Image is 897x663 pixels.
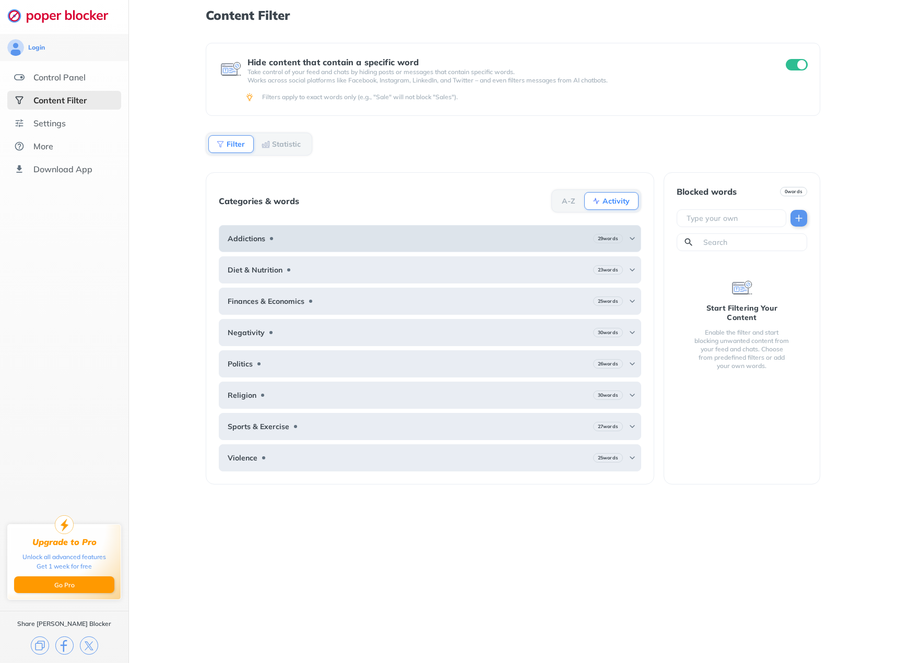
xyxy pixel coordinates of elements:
[14,118,25,128] img: settings.svg
[228,297,304,305] b: Finances & Economics
[693,328,790,370] div: Enable the filter and start blocking unwanted content from your feed and chats. Choose from prede...
[33,141,53,151] div: More
[33,164,92,174] div: Download App
[247,57,767,67] div: Hide content that contain a specific word
[228,391,256,399] b: Religion
[272,141,301,147] b: Statistic
[228,360,253,368] b: Politics
[37,562,92,571] div: Get 1 week for free
[80,636,98,655] img: x.svg
[785,188,802,195] b: 0 words
[228,266,282,274] b: Diet & Nutrition
[598,235,618,242] b: 29 words
[14,164,25,174] img: download-app.svg
[14,95,25,105] img: social-selected.svg
[14,72,25,82] img: features.svg
[7,8,120,23] img: logo-webpage.svg
[598,298,618,305] b: 25 words
[598,454,618,461] b: 25 words
[562,198,575,204] b: A-Z
[28,43,45,52] div: Login
[31,636,49,655] img: copy.svg
[228,454,257,462] b: Violence
[598,329,618,336] b: 30 words
[598,423,618,430] b: 27 words
[228,234,265,243] b: Addictions
[32,537,97,547] div: Upgrade to Pro
[55,515,74,534] img: upgrade-to-pro.svg
[228,328,265,337] b: Negativity
[592,197,600,205] img: Activity
[677,187,737,196] div: Blocked words
[603,198,630,204] b: Activity
[33,72,86,82] div: Control Panel
[693,303,790,322] div: Start Filtering Your Content
[598,360,618,368] b: 26 words
[262,140,270,148] img: Statistic
[7,39,24,56] img: avatar.svg
[227,141,245,147] b: Filter
[17,620,111,628] div: Share [PERSON_NAME] Blocker
[686,213,782,223] input: Type your own
[22,552,106,562] div: Unlock all advanced features
[598,266,618,274] b: 23 words
[14,141,25,151] img: about.svg
[702,237,802,247] input: Search
[262,93,806,101] div: Filters apply to exact words only (e.g., "Sale" will not block "Sales").
[247,76,767,85] p: Works across social platforms like Facebook, Instagram, LinkedIn, and Twitter – and even filters ...
[55,636,74,655] img: facebook.svg
[219,196,299,206] div: Categories & words
[33,118,66,128] div: Settings
[206,8,820,22] h1: Content Filter
[33,95,87,105] div: Content Filter
[247,68,767,76] p: Take control of your feed and chats by hiding posts or messages that contain specific words.
[14,576,114,593] button: Go Pro
[228,422,289,431] b: Sports & Exercise
[598,392,618,399] b: 30 words
[216,140,225,148] img: Filter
